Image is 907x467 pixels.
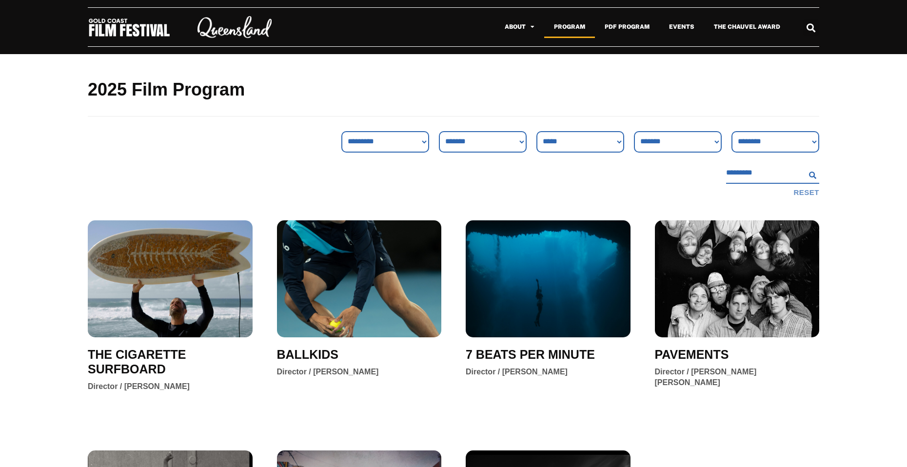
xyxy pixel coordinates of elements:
[726,162,805,184] input: Search Filter
[655,347,729,362] a: PAVEMENTS
[439,131,527,153] select: Sort filter
[659,16,704,38] a: Events
[295,16,790,38] nav: Menu
[536,131,624,153] select: Venue Filter
[655,367,820,388] div: Director / [PERSON_NAME] [PERSON_NAME]
[793,189,819,196] button: Reset
[634,131,722,153] select: Country Filter
[595,16,659,38] a: PDF Program
[466,347,595,362] a: 7 BEATS PER MINUTE
[341,131,429,153] select: Genre Filter
[277,367,379,377] div: Director / [PERSON_NAME]
[495,16,544,38] a: About
[88,347,253,376] a: THE CIGARETTE SURFBOARD
[88,381,190,392] div: Director / [PERSON_NAME]
[88,78,819,101] h2: 2025 Film Program
[277,347,338,362] a: BALLKIDS
[466,367,568,377] div: Director / [PERSON_NAME]
[731,131,819,153] select: Language
[704,16,790,38] a: The Chauvel Award
[544,16,595,38] a: Program
[803,19,819,36] div: Search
